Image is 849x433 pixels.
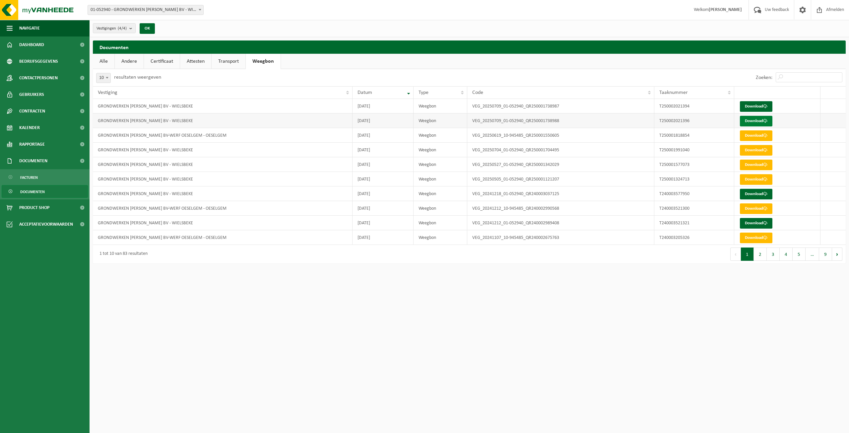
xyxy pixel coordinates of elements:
[19,216,73,233] span: Acceptatievoorwaarden
[353,216,413,230] td: [DATE]
[2,185,88,198] a: Documenten
[659,90,688,95] span: Taaknummer
[19,20,40,36] span: Navigatie
[19,199,49,216] span: Product Shop
[419,90,428,95] span: Type
[353,201,413,216] td: [DATE]
[767,248,780,261] button: 3
[467,113,654,128] td: VEG_20250709_01-052940_QR250001738988
[96,248,148,260] div: 1 tot 10 van 83 resultaten
[93,54,114,69] a: Alle
[180,54,211,69] a: Attesten
[93,216,353,230] td: GRONDWERKEN [PERSON_NAME] BV - WIELSBEKE
[414,99,468,113] td: Weegbon
[467,186,654,201] td: VEG_20241218_01-052940_QR240003037125
[114,75,161,80] label: resultaten weergeven
[96,73,111,83] span: 10
[709,7,742,12] strong: [PERSON_NAME]
[98,90,117,95] span: Vestiging
[93,99,353,113] td: GRONDWERKEN [PERSON_NAME] BV - WIELSBEKE
[654,128,734,143] td: T250001818854
[654,172,734,186] td: T250001324713
[654,157,734,172] td: T250001577073
[472,90,483,95] span: Code
[756,75,772,80] label: Zoeken:
[19,53,58,70] span: Bedrijfsgegevens
[654,216,734,230] td: T240003521321
[740,130,772,141] a: Download
[654,201,734,216] td: T240003521300
[467,143,654,157] td: VEG_20250704_01-052940_QR250001704495
[414,113,468,128] td: Weegbon
[467,230,654,245] td: VEG_20241107_10-945485_QR240002675763
[93,23,136,33] button: Vestigingen(4/4)
[467,128,654,143] td: VEG_20250619_10-945485_QR250001550605
[19,70,58,86] span: Contactpersonen
[97,73,110,83] span: 10
[20,185,45,198] span: Documenten
[20,171,38,184] span: Facturen
[19,136,45,153] span: Rapportage
[19,103,45,119] span: Contracten
[740,218,772,229] a: Download
[93,230,353,245] td: GRONDWERKEN [PERSON_NAME] BV-WERF OESELGEM - OESELGEM
[467,157,654,172] td: VEG_20250527_01-052940_QR250001342029
[754,248,767,261] button: 2
[97,24,127,34] span: Vestigingen
[140,23,155,34] button: OK
[93,186,353,201] td: GRONDWERKEN [PERSON_NAME] BV - WIELSBEKE
[819,248,832,261] button: 9
[741,248,754,261] button: 1
[353,186,413,201] td: [DATE]
[88,5,203,15] span: 01-052940 - GRONDWERKEN SOENENS TONY BV - WIELSBEKE
[115,54,144,69] a: Andere
[467,216,654,230] td: VEG_20241212_01-052940_QR240002989408
[93,172,353,186] td: GRONDWERKEN [PERSON_NAME] BV - WIELSBEKE
[414,128,468,143] td: Weegbon
[19,36,44,53] span: Dashboard
[780,248,793,261] button: 4
[832,248,842,261] button: Next
[806,248,819,261] span: …
[414,157,468,172] td: Weegbon
[414,230,468,245] td: Weegbon
[19,86,44,103] span: Gebruikers
[467,172,654,186] td: VEG_20250505_01-052940_QR250001121207
[353,230,413,245] td: [DATE]
[19,153,47,169] span: Documenten
[353,113,413,128] td: [DATE]
[740,174,772,185] a: Download
[414,201,468,216] td: Weegbon
[654,230,734,245] td: T240003205326
[93,143,353,157] td: GRONDWERKEN [PERSON_NAME] BV - WIELSBEKE
[467,99,654,113] td: VEG_20250709_01-052940_QR250001738987
[654,143,734,157] td: T250001991040
[414,186,468,201] td: Weegbon
[654,186,734,201] td: T240003577950
[654,99,734,113] td: T250002021394
[353,172,413,186] td: [DATE]
[93,157,353,172] td: GRONDWERKEN [PERSON_NAME] BV - WIELSBEKE
[740,145,772,156] a: Download
[730,248,741,261] button: Previous
[353,128,413,143] td: [DATE]
[467,201,654,216] td: VEG_20241212_10-945485_QR240002990568
[740,203,772,214] a: Download
[93,201,353,216] td: GRONDWERKEN [PERSON_NAME] BV-WERF OESELGEM - OESELGEM
[212,54,245,69] a: Transport
[740,233,772,243] a: Download
[118,26,127,31] count: (4/4)
[93,40,846,53] h2: Documenten
[358,90,372,95] span: Datum
[2,171,88,183] a: Facturen
[353,157,413,172] td: [DATE]
[414,216,468,230] td: Weegbon
[19,119,40,136] span: Kalender
[740,160,772,170] a: Download
[353,143,413,157] td: [DATE]
[740,116,772,126] a: Download
[740,101,772,112] a: Download
[414,143,468,157] td: Weegbon
[414,172,468,186] td: Weegbon
[88,5,204,15] span: 01-052940 - GRONDWERKEN SOENENS TONY BV - WIELSBEKE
